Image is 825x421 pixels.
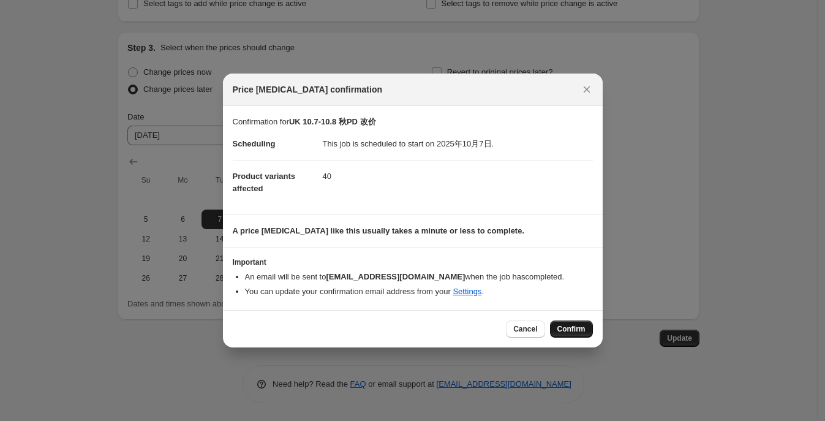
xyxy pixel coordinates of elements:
[326,272,465,281] b: [EMAIL_ADDRESS][DOMAIN_NAME]
[245,271,593,283] li: An email will be sent to when the job has completed .
[289,117,376,126] b: UK 10.7-10.8 秋PD 改价
[233,257,593,267] h3: Important
[233,139,276,148] span: Scheduling
[323,128,593,160] dd: This job is scheduled to start on 2025年10月7日.
[233,172,296,193] span: Product variants affected
[550,320,593,338] button: Confirm
[233,226,525,235] b: A price [MEDICAL_DATA] like this usually takes a minute or less to complete.
[233,83,383,96] span: Price [MEDICAL_DATA] confirmation
[506,320,544,338] button: Cancel
[323,160,593,192] dd: 40
[557,324,586,334] span: Confirm
[233,116,593,128] p: Confirmation for
[453,287,481,296] a: Settings
[513,324,537,334] span: Cancel
[578,81,595,98] button: Close
[245,286,593,298] li: You can update your confirmation email address from your .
